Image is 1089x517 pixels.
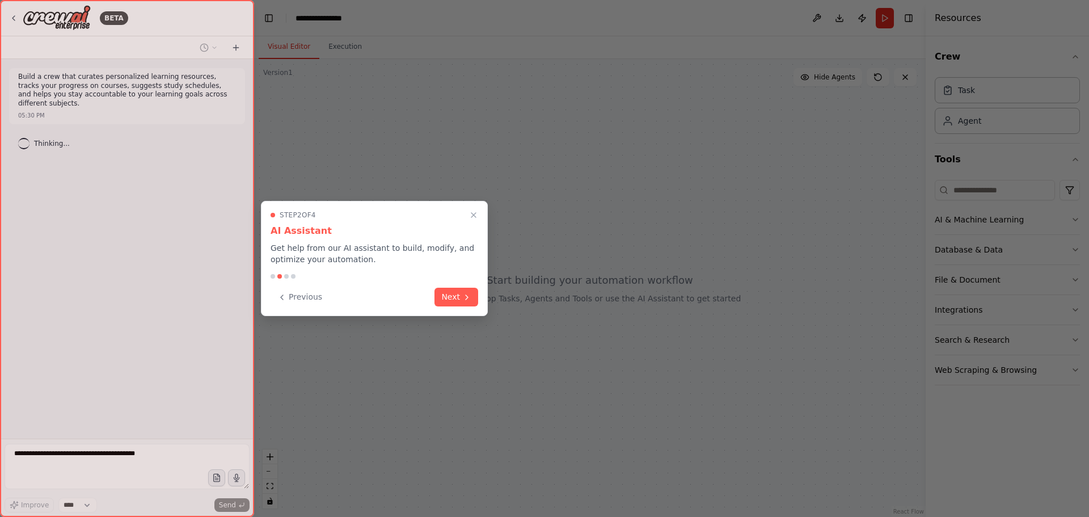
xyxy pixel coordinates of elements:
[467,208,480,222] button: Close walkthrough
[434,288,478,306] button: Next
[271,288,329,306] button: Previous
[261,10,277,26] button: Hide left sidebar
[271,242,478,265] p: Get help from our AI assistant to build, modify, and optimize your automation.
[280,211,316,220] span: Step 2 of 4
[271,224,478,238] h3: AI Assistant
